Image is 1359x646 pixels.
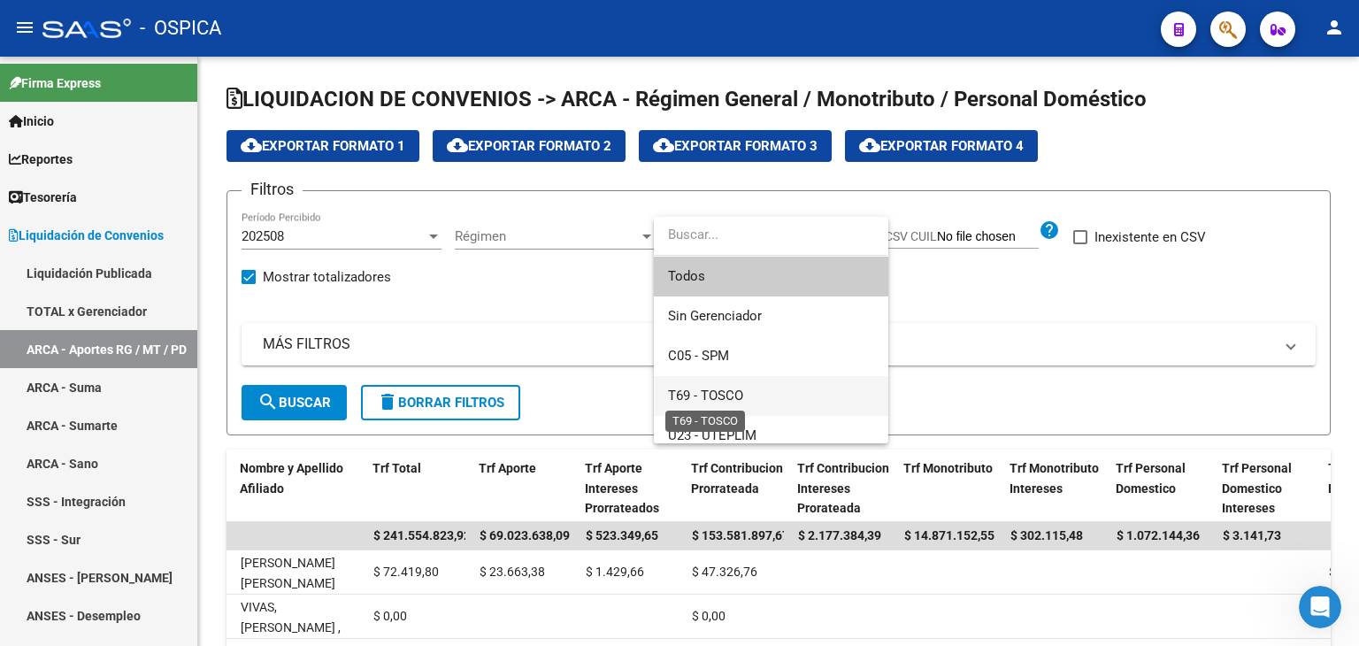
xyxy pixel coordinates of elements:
span: Sin Gerenciador [668,308,762,324]
input: dropdown search [654,215,887,255]
span: Todos [668,257,874,296]
iframe: Intercom live chat [1299,586,1341,628]
span: C05 - SPM [668,348,729,364]
span: U23 - UTEPLIM [668,427,756,443]
span: T69 - TOSCO [668,388,743,404]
